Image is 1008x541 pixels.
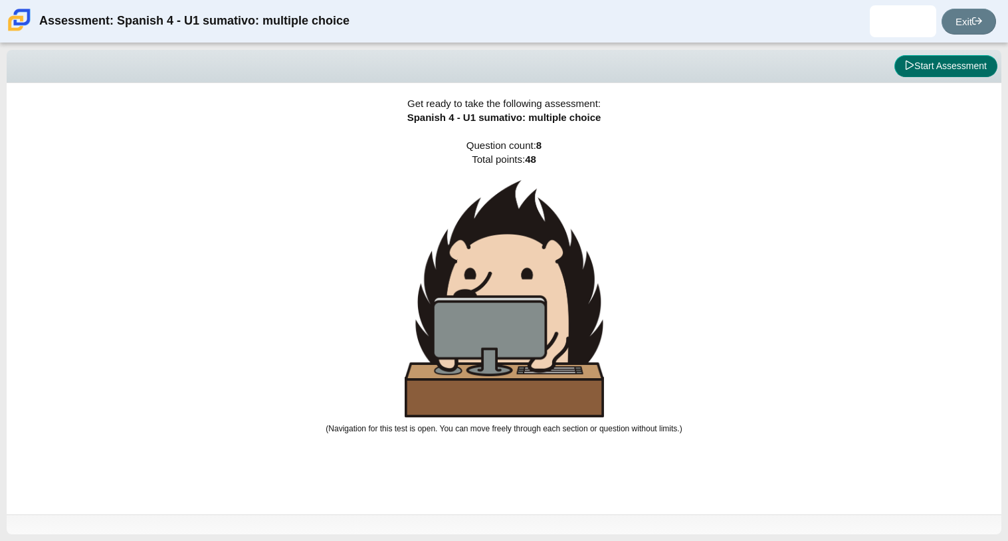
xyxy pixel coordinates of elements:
img: hedgehog-behind-computer-large.png [405,180,604,417]
a: Carmen School of Science & Technology [5,25,33,36]
b: 48 [525,154,536,165]
b: 8 [536,140,542,151]
img: Carmen School of Science & Technology [5,6,33,34]
span: Question count: Total points: [326,140,682,433]
span: Spanish 4 - U1 sumativo: multiple choice [407,112,601,123]
button: Start Assessment [894,55,997,78]
a: Exit [942,9,996,35]
small: (Navigation for this test is open. You can move freely through each section or question without l... [326,424,682,433]
div: Assessment: Spanish 4 - U1 sumativo: multiple choice [39,5,350,37]
img: jamie.morenosanche.kOmxQr [892,11,914,32]
span: Get ready to take the following assessment: [407,98,601,109]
